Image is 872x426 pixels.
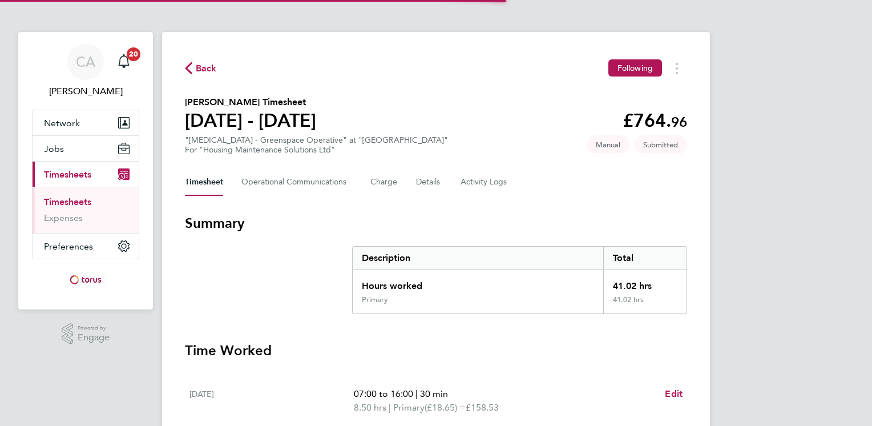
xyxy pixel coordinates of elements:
span: £158.53 [466,402,499,413]
span: 30 min [420,388,448,399]
span: Network [44,118,80,128]
button: Charge [370,168,398,196]
a: 20 [112,43,135,80]
h3: Summary [185,214,687,232]
a: CA[PERSON_NAME] [32,43,139,98]
div: [DATE] [189,387,354,415]
button: Timesheet [185,168,223,196]
div: Timesheets [33,187,139,233]
nav: Main navigation [18,32,153,310]
h1: [DATE] - [DATE] [185,109,316,132]
div: For "Housing Maintenance Solutions Ltd" [185,145,448,155]
button: Operational Communications [241,168,352,196]
button: Timesheets [33,162,139,187]
button: Network [33,110,139,135]
div: Hours worked [353,270,603,295]
div: 41.02 hrs [603,270,687,295]
span: Christopher Anders [32,85,139,98]
button: Timesheets Menu [667,59,687,77]
div: Primary [362,295,388,304]
div: Summary [352,246,687,314]
app-decimal: £764. [623,110,687,131]
span: 20 [127,47,140,61]
button: Jobs [33,136,139,161]
span: Powered by [78,323,110,333]
span: This timesheet was manually created. [587,135,629,154]
span: | [415,388,418,399]
div: Total [603,247,687,270]
span: | [389,402,391,413]
div: Description [353,247,603,270]
button: Details [416,168,442,196]
span: Preferences [44,241,93,252]
h2: [PERSON_NAME] Timesheet [185,95,316,109]
span: Timesheets [44,169,91,180]
a: Expenses [44,212,83,223]
span: (£18.65) = [425,402,466,413]
button: Following [608,59,662,77]
a: Go to home page [32,271,139,289]
span: 8.50 hrs [354,402,386,413]
span: Engage [78,333,110,343]
span: Following [617,63,653,73]
button: Activity Logs [461,168,508,196]
span: Jobs [44,143,64,154]
button: Back [185,61,217,75]
h3: Time Worked [185,341,687,360]
span: 96 [671,114,687,130]
span: 07:00 to 16:00 [354,388,413,399]
div: "[MEDICAL_DATA] - Greenspace Operative" at "[GEOGRAPHIC_DATA]" [185,135,448,155]
a: Powered byEngage [62,323,110,345]
span: Back [196,62,217,75]
div: 41.02 hrs [603,295,687,314]
span: This timesheet is Submitted. [634,135,687,154]
span: Edit [665,388,683,399]
button: Preferences [33,234,139,259]
a: Timesheets [44,196,91,207]
span: Primary [393,401,425,415]
span: CA [76,54,95,69]
img: torus-logo-retina.png [66,271,106,289]
a: Edit [665,387,683,401]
